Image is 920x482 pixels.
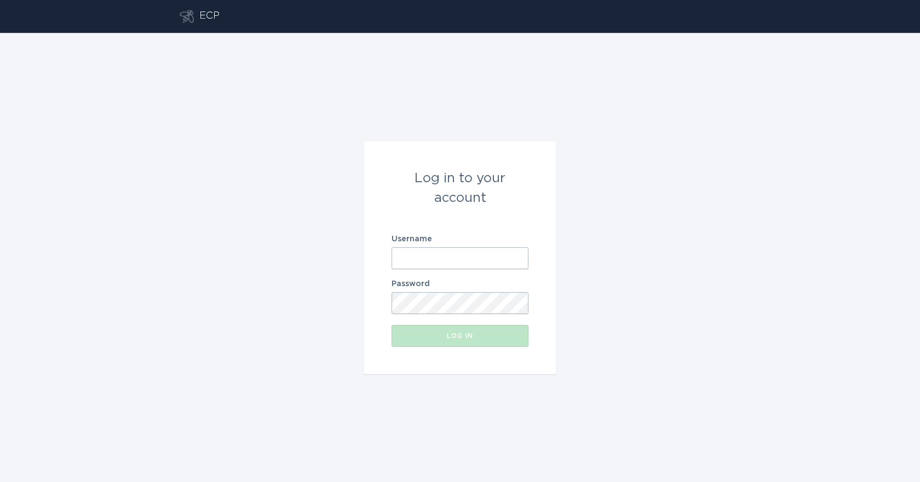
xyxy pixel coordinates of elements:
div: ECP [199,10,220,23]
button: Go to dashboard [180,10,194,23]
label: Password [392,280,528,288]
button: Log in [392,325,528,347]
label: Username [392,235,528,243]
div: Log in [397,333,523,339]
div: Log in to your account [392,169,528,208]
